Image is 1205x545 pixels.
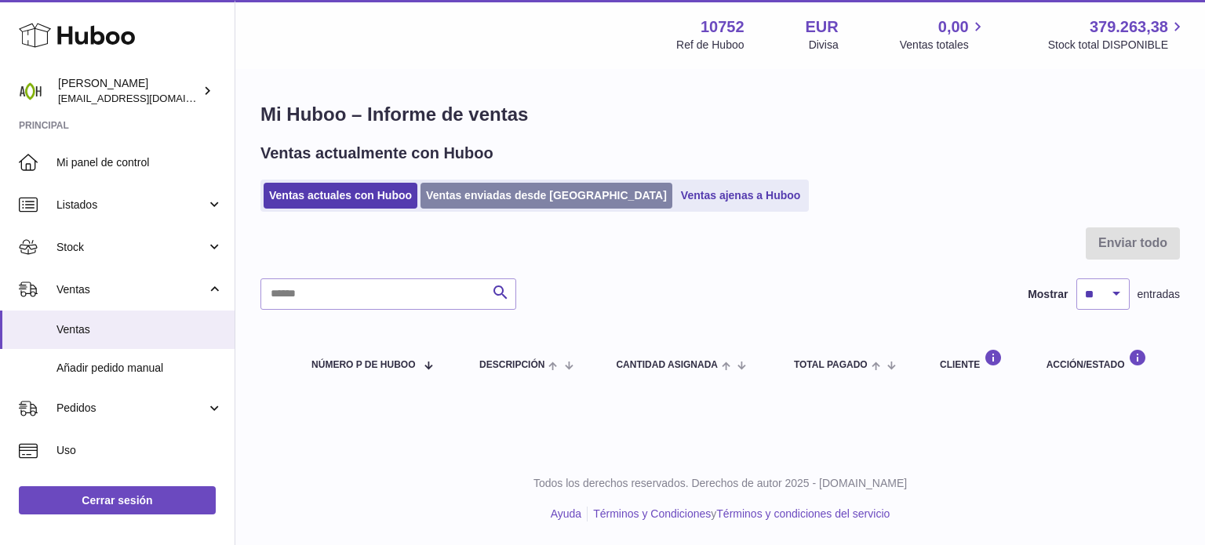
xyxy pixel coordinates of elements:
span: [EMAIL_ADDRESS][DOMAIN_NAME] [58,92,231,104]
a: Términos y condiciones del servicio [716,507,890,520]
span: Mi panel de control [56,155,223,170]
span: Ventas [56,322,223,337]
span: 0,00 [938,16,969,38]
a: Ayuda [551,507,581,520]
label: Mostrar [1028,287,1068,302]
div: Acción/Estado [1047,349,1164,370]
p: Todos los derechos reservados. Derechos de autor 2025 - [DOMAIN_NAME] [248,476,1192,491]
span: Total pagado [794,360,868,370]
a: Ventas enviadas desde [GEOGRAPHIC_DATA] [420,183,672,209]
a: Cerrar sesión [19,486,216,514]
strong: 10752 [701,16,744,38]
h1: Mi Huboo – Informe de ventas [260,102,1180,127]
a: 0,00 Ventas totales [900,16,987,53]
span: número P de Huboo [311,360,415,370]
span: Uso [56,443,223,458]
span: Stock total DISPONIBLE [1048,38,1186,53]
span: Ventas totales [900,38,987,53]
a: Términos y Condiciones [593,507,711,520]
span: Cantidad ASIGNADA [616,360,718,370]
div: Cliente [940,349,1015,370]
a: Ventas ajenas a Huboo [675,183,806,209]
div: [PERSON_NAME] [58,76,199,106]
h2: Ventas actualmente con Huboo [260,143,493,164]
span: Pedidos [56,401,206,416]
span: Listados [56,198,206,213]
a: 379.263,38 Stock total DISPONIBLE [1048,16,1186,53]
span: Añadir pedido manual [56,361,223,376]
span: Descripción [479,360,544,370]
li: y [588,507,890,521]
a: Ventas actuales con Huboo [264,183,417,209]
span: 379.263,38 [1090,16,1168,38]
span: Stock [56,240,206,255]
div: Ref de Huboo [676,38,744,53]
span: Ventas [56,282,206,297]
strong: EUR [806,16,839,38]
span: entradas [1138,287,1180,302]
img: ventas@adaptohealue.com [19,79,42,103]
div: Divisa [809,38,839,53]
